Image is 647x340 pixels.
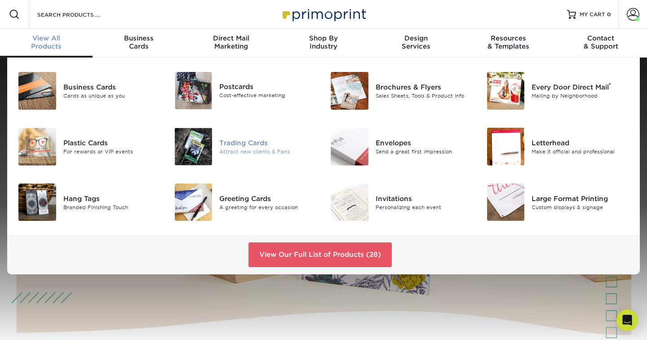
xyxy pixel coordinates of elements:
a: Large Format Printing Large Format Printing Custom displays & signage [487,180,629,225]
div: Letterhead [532,138,629,148]
div: Industry [277,34,370,50]
span: MY CART [580,11,605,18]
div: Trading Cards [219,138,317,148]
img: Plastic Cards [18,128,56,166]
a: Resources& Templates [462,29,555,58]
a: Envelopes Envelopes Send a great first impression [330,124,473,169]
a: Postcards Postcards Cost-effective marketing [174,68,317,113]
span: 0 [607,11,611,18]
img: Envelopes [331,128,368,166]
div: Hang Tags [63,193,161,203]
div: Custom displays & signage [532,203,629,211]
div: A greeting for every occasion [219,203,317,211]
div: Cards [93,34,185,50]
a: Business Cards Business Cards Cards as unique as you [18,68,161,113]
img: Greeting Cards [175,183,213,221]
span: Design [370,34,462,42]
img: Trading Cards [175,128,213,166]
div: Open Intercom Messenger [616,309,638,331]
a: Contact& Support [554,29,647,58]
div: Business Cards [63,82,161,92]
div: Greeting Cards [219,193,317,203]
div: Send a great first impression [376,148,473,155]
div: Services [370,34,462,50]
div: & Templates [462,34,555,50]
div: Large Format Printing [532,193,629,203]
div: Postcards [219,82,317,92]
span: Direct Mail [185,34,277,42]
div: Plastic Cards [63,138,161,148]
a: BusinessCards [93,29,185,58]
div: Make it official and professional [532,148,629,155]
img: Primoprint [279,4,368,24]
div: For rewards or VIP events [63,148,161,155]
div: Envelopes [376,138,473,148]
div: Branded Finishing Touch [63,203,161,211]
a: Trading Cards Trading Cards Attract new clients & Fans [174,124,317,169]
a: Direct MailMarketing [185,29,277,58]
a: Brochures & Flyers Brochures & Flyers Sales Sheets, Tools & Product Info [330,68,473,113]
a: DesignServices [370,29,462,58]
div: Attract new clients & Fans [219,148,317,155]
img: Every Door Direct Mail [487,72,525,110]
div: Marketing [185,34,277,50]
span: Business [93,34,185,42]
img: Letterhead [487,128,525,166]
img: Business Cards [18,72,56,110]
img: Hang Tags [18,183,56,221]
a: Greeting Cards Greeting Cards A greeting for every occasion [174,180,317,225]
div: Cost-effective marketing [219,92,317,99]
div: Personalizing each event [376,203,473,211]
a: View Our Full List of Products (28) [248,242,392,267]
div: Cards as unique as you [63,92,161,100]
a: Every Door Direct Mail Every Door Direct Mail® Mailing by Neighborhood [487,68,629,113]
a: Shop ByIndustry [277,29,370,58]
img: Postcards [175,72,213,109]
span: Resources [462,34,555,42]
img: Large Format Printing [487,183,525,221]
div: Sales Sheets, Tools & Product Info [376,92,473,100]
sup: ® [609,82,611,88]
span: Contact [554,34,647,42]
a: Invitations Invitations Personalizing each event [330,180,473,225]
div: Brochures & Flyers [376,82,473,92]
a: Letterhead Letterhead Make it official and professional [487,124,629,169]
div: & Support [554,34,647,50]
div: Mailing by Neighborhood [532,92,629,100]
a: Plastic Cards Plastic Cards For rewards or VIP events [18,124,161,169]
input: SEARCH PRODUCTS..... [36,9,124,20]
img: Invitations [331,183,368,221]
div: Invitations [376,193,473,203]
div: Every Door Direct Mail [532,82,629,92]
a: Hang Tags Hang Tags Branded Finishing Touch [18,180,161,225]
img: Brochures & Flyers [331,72,368,110]
span: Shop By [277,34,370,42]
